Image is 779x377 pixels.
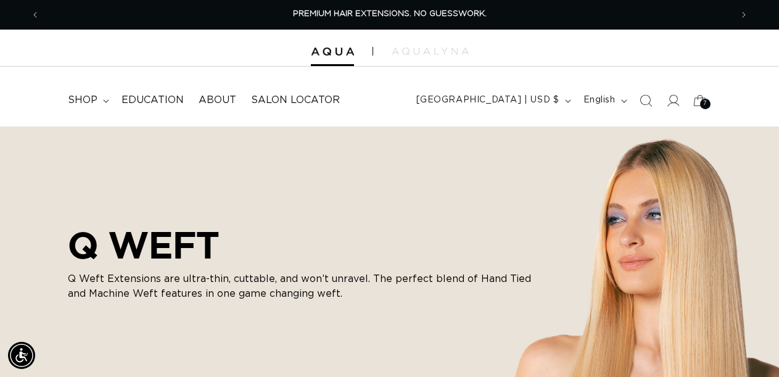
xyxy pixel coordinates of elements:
a: Salon Locator [244,86,347,114]
summary: shop [60,86,114,114]
span: shop [68,94,97,107]
a: Education [114,86,191,114]
span: About [199,94,236,107]
span: [GEOGRAPHIC_DATA] | USD $ [416,94,559,107]
a: About [191,86,244,114]
summary: Search [632,87,659,114]
span: 7 [703,99,707,109]
span: Education [122,94,184,107]
span: Salon Locator [251,94,340,107]
img: Aqua Hair Extensions [311,48,354,56]
img: aqualyna.com [392,48,469,55]
button: [GEOGRAPHIC_DATA] | USD $ [409,89,576,112]
button: Previous announcement [22,3,49,27]
div: Accessibility Menu [8,342,35,369]
iframe: Chat Widget [717,318,779,377]
button: English [576,89,632,112]
span: English [583,94,616,107]
span: PREMIUM HAIR EXTENSIONS. NO GUESSWORK. [293,10,487,18]
h2: Q WEFT [68,223,537,267]
button: Next announcement [730,3,757,27]
p: Q Weft Extensions are ultra-thin, cuttable, and won’t unravel. The perfect blend of Hand Tied and... [68,271,537,301]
